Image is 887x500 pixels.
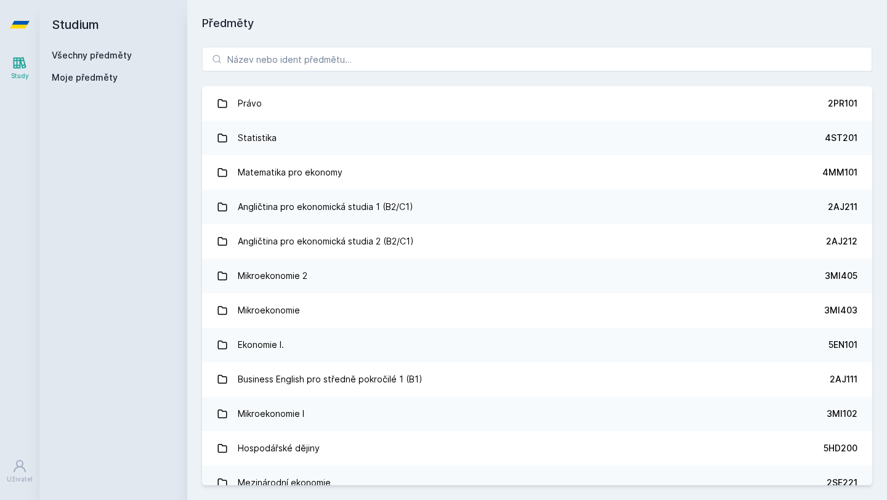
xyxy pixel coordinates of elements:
[830,373,857,385] div: 2AJ111
[7,475,33,484] div: Uživatel
[238,195,413,219] div: Angličtina pro ekonomická studia 1 (B2/C1)
[11,71,29,81] div: Study
[824,304,857,317] div: 3MI403
[2,453,37,490] a: Uživatel
[828,339,857,351] div: 5EN101
[202,466,872,500] a: Mezinárodní ekonomie 2SE221
[202,155,872,190] a: Matematika pro ekonomy 4MM101
[202,190,872,224] a: Angličtina pro ekonomická studia 1 (B2/C1) 2AJ211
[238,401,304,426] div: Mikroekonomie I
[202,293,872,328] a: Mikroekonomie 3MI403
[238,91,262,116] div: Právo
[202,431,872,466] a: Hospodářské dějiny 5HD200
[2,49,37,87] a: Study
[202,328,872,362] a: Ekonomie I. 5EN101
[828,201,857,213] div: 2AJ211
[202,15,872,32] h1: Předměty
[238,470,331,495] div: Mezinárodní ekonomie
[202,397,872,431] a: Mikroekonomie I 3MI102
[238,367,423,392] div: Business English pro středně pokročilé 1 (B1)
[238,229,414,254] div: Angličtina pro ekonomická studia 2 (B2/C1)
[202,362,872,397] a: Business English pro středně pokročilé 1 (B1) 2AJ111
[824,442,857,454] div: 5HD200
[238,160,342,185] div: Matematika pro ekonomy
[238,264,307,288] div: Mikroekonomie 2
[822,166,857,179] div: 4MM101
[826,235,857,248] div: 2AJ212
[202,86,872,121] a: Právo 2PR101
[827,408,857,420] div: 3MI102
[202,47,872,71] input: Název nebo ident předmětu…
[202,121,872,155] a: Statistika 4ST201
[52,71,118,84] span: Moje předměty
[202,224,872,259] a: Angličtina pro ekonomická studia 2 (B2/C1) 2AJ212
[238,298,300,323] div: Mikroekonomie
[238,126,277,150] div: Statistika
[828,97,857,110] div: 2PR101
[238,333,284,357] div: Ekonomie I.
[238,436,320,461] div: Hospodářské dějiny
[202,259,872,293] a: Mikroekonomie 2 3MI405
[825,132,857,144] div: 4ST201
[827,477,857,489] div: 2SE221
[825,270,857,282] div: 3MI405
[52,50,132,60] a: Všechny předměty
